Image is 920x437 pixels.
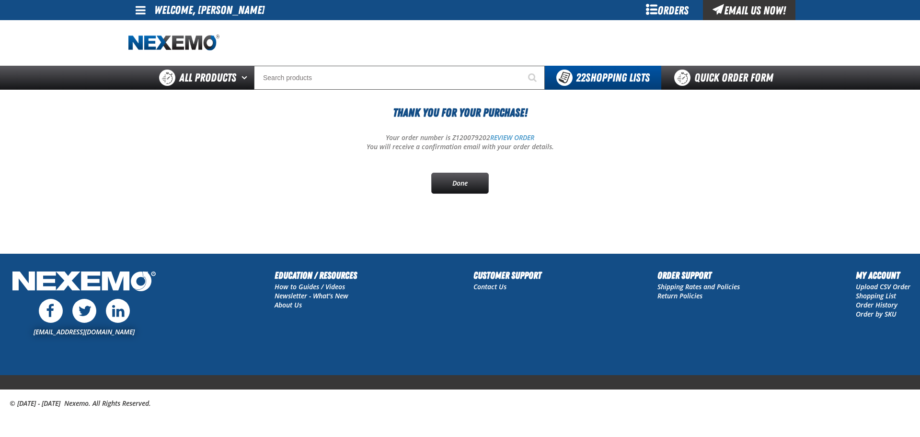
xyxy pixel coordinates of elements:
button: Open All Products pages [238,66,254,90]
strong: 22 [576,71,586,84]
a: REVIEW ORDER [490,133,534,142]
a: Contact Us [473,282,506,291]
a: About Us [275,300,302,309]
a: Newsletter - What's New [275,291,348,300]
img: Nexemo logo [128,35,219,51]
a: How to Guides / Videos [275,282,345,291]
a: Return Policies [657,291,702,300]
a: Order by SKU [856,309,897,319]
h2: Customer Support [473,268,541,283]
a: Shipping Rates and Policies [657,282,740,291]
a: Home [128,35,219,51]
a: Order History [856,300,897,309]
input: Search [254,66,545,90]
p: You will receive a confirmation email with your order details. [128,142,792,152]
button: You have 22 Shopping Lists. Open to view details [545,66,661,90]
a: Shopping List [856,291,896,300]
h2: Order Support [657,268,740,283]
h1: Thank You For Your Purchase! [128,104,792,121]
a: [EMAIL_ADDRESS][DOMAIN_NAME] [34,327,135,336]
span: All Products [179,69,236,86]
h2: Education / Resources [275,268,357,283]
h2: My Account [856,268,910,283]
img: Nexemo Logo [10,268,159,296]
p: Your order number is Z120079202 [128,133,792,142]
span: Shopping Lists [576,71,650,84]
a: Upload CSV Order [856,282,910,291]
a: Done [431,173,489,194]
button: Start Searching [521,66,545,90]
a: Quick Order Form [661,66,791,90]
